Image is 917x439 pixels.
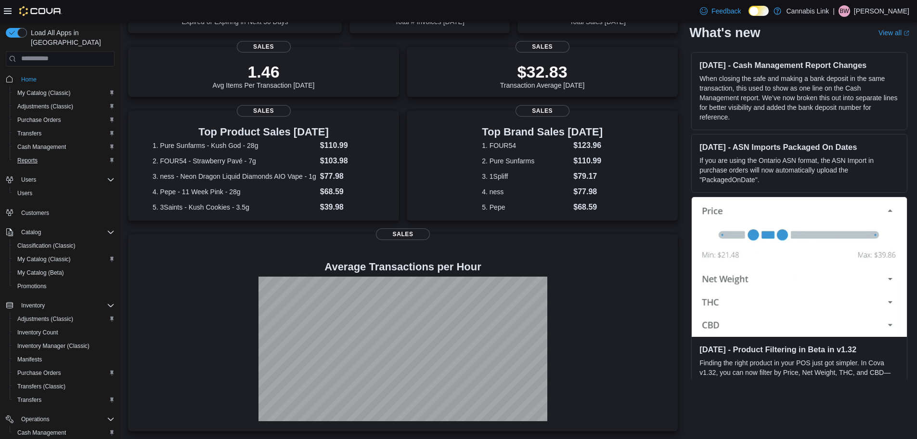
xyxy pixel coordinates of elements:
span: Manifests [17,356,42,363]
img: Cova [19,6,62,16]
h3: [DATE] - Cash Management Report Changes [699,60,899,70]
div: Braedan Watson [839,5,850,17]
button: My Catalog (Beta) [10,266,118,279]
span: Home [17,73,115,85]
button: Transfers [10,393,118,407]
button: Inventory [2,299,118,312]
p: [PERSON_NAME] [854,5,909,17]
span: Inventory [21,302,45,309]
p: Finding the right product in your POS just got simpler. In Cova v1.32, you can now filter by Pric... [699,358,899,406]
button: Users [10,186,118,200]
span: Users [13,187,115,199]
span: My Catalog (Classic) [13,253,115,265]
a: Classification (Classic) [13,240,79,252]
a: Purchase Orders [13,114,65,126]
button: Home [2,72,118,86]
dd: $110.99 [320,140,375,151]
span: Transfers [17,396,41,404]
dd: $103.98 [320,155,375,167]
button: Operations [2,412,118,426]
dd: $110.99 [573,155,603,167]
span: Adjustments (Classic) [17,315,73,323]
span: Transfers [13,128,115,139]
span: Purchase Orders [13,367,115,379]
a: Home [17,74,40,85]
dd: $68.59 [320,186,375,198]
span: Classification (Classic) [17,242,76,250]
span: Inventory Count [17,329,58,336]
span: My Catalog (Beta) [13,267,115,279]
span: Adjustments (Classic) [17,103,73,110]
a: Adjustments (Classic) [13,313,77,325]
a: Promotions [13,280,51,292]
dt: 5. 3Saints - Kush Cookies - 3.5g [153,202,316,212]
a: Transfers [13,394,45,406]
span: Transfers [13,394,115,406]
dt: 3. ness - Neon Dragon Liquid Diamonds AIO Vape - 1g [153,172,316,181]
a: Manifests [13,354,46,365]
p: | [833,5,835,17]
p: $32.83 [500,62,585,81]
p: When closing the safe and making a bank deposit in the same transaction, this used to show as one... [699,74,899,122]
span: BW [840,5,849,17]
a: Inventory Count [13,327,62,338]
span: Classification (Classic) [13,240,115,252]
button: Inventory Manager (Classic) [10,339,118,353]
div: Avg Items Per Transaction [DATE] [213,62,315,89]
dt: 5. Pepe [482,202,569,212]
span: Users [17,174,115,186]
button: Catalog [2,226,118,239]
p: If you are using the Ontario ASN format, the ASN Import in purchase orders will now automatically... [699,156,899,185]
span: Customers [17,207,115,219]
span: My Catalog (Classic) [17,89,71,97]
a: Adjustments (Classic) [13,101,77,112]
button: Transfers [10,127,118,140]
a: Transfers (Classic) [13,381,69,392]
span: Cash Management [13,427,115,439]
span: Load All Apps in [GEOGRAPHIC_DATA] [27,28,115,47]
h3: Top Product Sales [DATE] [153,126,375,138]
button: Classification (Classic) [10,239,118,253]
span: Inventory [17,300,115,311]
span: Purchase Orders [17,116,61,124]
span: Transfers (Classic) [17,383,65,390]
a: Inventory Manager (Classic) [13,340,93,352]
span: Adjustments (Classic) [13,313,115,325]
a: Reports [13,155,41,166]
span: Cash Management [17,143,66,151]
span: Promotions [13,280,115,292]
h3: [DATE] - ASN Imports Packaged On Dates [699,142,899,152]
span: My Catalog (Classic) [17,255,71,263]
button: Users [2,173,118,186]
button: Manifests [10,353,118,366]
button: Users [17,174,40,186]
dd: $77.98 [320,171,375,182]
dd: $123.96 [573,140,603,151]
p: 1.46 [213,62,315,81]
a: Feedback [696,1,745,21]
button: Purchase Orders [10,113,118,127]
button: Catalog [17,226,45,238]
h3: [DATE] - Product Filtering in Beta in v1.32 [699,345,899,354]
dt: 1. Pure Sunfarms - Kush God - 28g [153,141,316,150]
span: Transfers [17,130,41,137]
button: Inventory [17,300,49,311]
a: My Catalog (Classic) [13,87,75,99]
span: Purchase Orders [13,114,115,126]
span: Sales [237,105,291,117]
h4: Average Transactions per Hour [136,261,670,273]
button: My Catalog (Classic) [10,86,118,100]
p: Cannabis Link [786,5,829,17]
a: Purchase Orders [13,367,65,379]
a: Transfers [13,128,45,139]
span: Cash Management [13,141,115,153]
span: Adjustments (Classic) [13,101,115,112]
span: Catalog [17,226,115,238]
span: My Catalog (Classic) [13,87,115,99]
dd: $77.98 [573,186,603,198]
span: Users [17,189,32,197]
button: Operations [17,413,53,425]
input: Dark Mode [749,6,769,16]
h3: Top Brand Sales [DATE] [482,126,603,138]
